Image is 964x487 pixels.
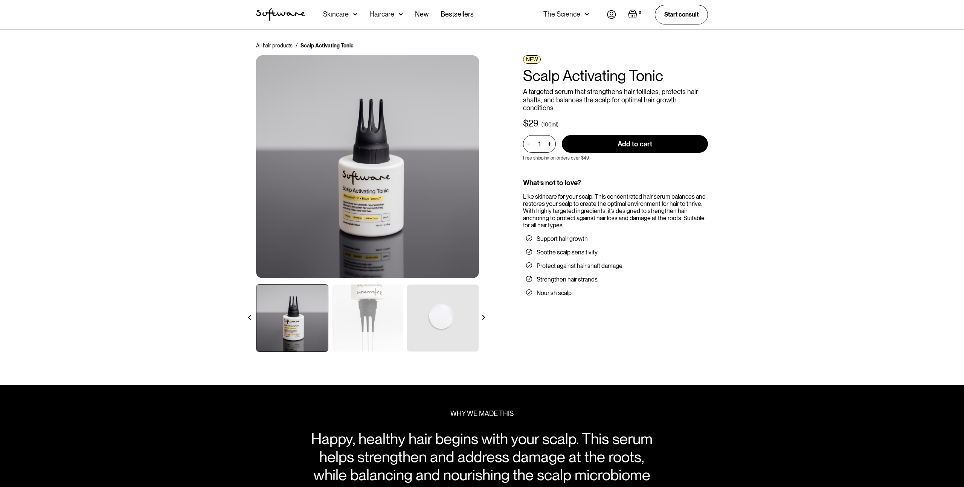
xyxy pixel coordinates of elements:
[545,140,554,148] div: +
[526,289,705,297] li: Nourish scalp
[256,8,305,21] img: Software Logo
[523,118,528,129] div: $
[523,88,708,112] p: A targeted serum that strengthens hair follicles, protects hair shafts, and balances the scalp fo...
[528,118,538,129] div: 29
[256,42,293,49] a: All hair products
[637,9,643,16] div: 0
[655,5,708,24] a: Start consult
[526,262,705,270] li: Protect against hair shaft damage
[523,155,589,161] p: Free shipping on orders over $49
[300,42,354,49] div: Scalp Activating Tonic
[323,11,349,18] div: Skincare
[628,9,643,20] a: Open cart
[585,11,589,18] img: arrow down
[541,121,558,128] div: (100ml)
[256,8,305,21] a: home
[353,11,357,18] img: arrow down
[296,42,297,49] div: /
[523,193,708,229] div: Like skincare for your scalp. This concentrated hair serum balances and restores your scalp to cr...
[523,179,708,187] div: What’s not to love?
[369,11,394,18] div: Haircare
[562,135,708,153] input: Add to cart
[543,11,580,18] div: The Science
[523,55,541,64] div: NEW
[526,249,705,256] li: Soothe scalp sensitivity
[526,276,705,283] li: Strengthen hair strands
[399,11,403,18] img: arrow down
[247,315,252,320] img: arrow left
[526,235,705,243] li: Support hair growth
[450,409,514,418] div: WHY WE MADE THIS
[527,140,532,148] div: -
[481,315,486,320] img: arrow right
[523,67,708,85] h1: Scalp Activating Tonic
